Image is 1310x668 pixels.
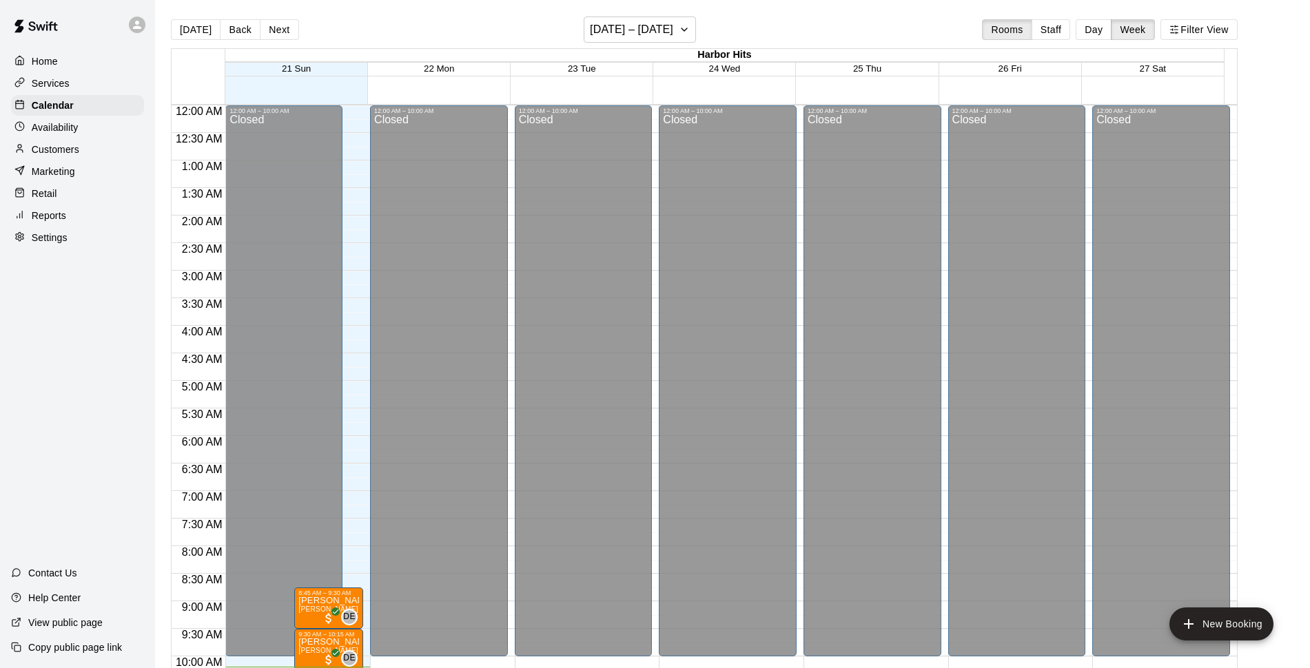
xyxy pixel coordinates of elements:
[11,117,144,138] a: Availability
[11,205,144,226] a: Reports
[229,114,338,661] div: Closed
[584,17,696,43] button: [DATE] – [DATE]
[347,650,358,667] span: Davis Engel
[347,609,358,625] span: Davis Engel
[225,49,1224,62] div: Harbor Hits
[178,601,226,613] span: 9:00 AM
[298,589,359,596] div: 8:45 AM – 9:30 AM
[663,114,792,661] div: Closed
[999,63,1022,74] button: 26 Fri
[225,105,342,656] div: 12:00 AM – 10:00 AM: Closed
[322,653,336,667] span: All customers have paid
[32,98,74,112] p: Calendar
[178,519,226,530] span: 7:30 AM
[853,63,881,74] button: 25 Thu
[1092,105,1230,656] div: 12:00 AM – 10:00 AM: Closed
[178,491,226,503] span: 7:00 AM
[709,63,741,74] span: 24 Wed
[178,381,226,393] span: 5:00 AM
[343,651,355,665] span: DE
[568,63,596,74] button: 23 Tue
[11,95,144,116] a: Calendar
[229,107,338,114] div: 12:00 AM – 10:00 AM
[178,408,226,420] span: 5:30 AM
[32,121,79,134] p: Availability
[519,114,648,661] div: Closed
[178,463,226,475] span: 6:30 AM
[282,63,311,74] button: 21 Sun
[11,227,144,248] a: Settings
[178,298,226,310] span: 3:30 AM
[11,161,144,182] a: Marketing
[178,271,226,282] span: 3:00 AM
[260,19,298,40] button: Next
[424,63,454,74] button: 22 Mon
[32,165,75,178] p: Marketing
[322,612,336,625] span: All customers have paid
[341,650,358,667] div: Davis Engel
[590,20,673,39] h6: [DATE] – [DATE]
[178,160,226,172] span: 1:00 AM
[515,105,653,656] div: 12:00 AM – 10:00 AM: Closed
[808,107,937,114] div: 12:00 AM – 10:00 AM
[948,105,1086,656] div: 12:00 AM – 10:00 AM: Closed
[172,656,226,668] span: 10:00 AM
[1169,607,1273,640] button: add
[298,647,481,654] span: [PERSON_NAME] 45-minute private pitching instruction
[1032,19,1071,40] button: Staff
[178,216,226,227] span: 2:00 AM
[982,19,1032,40] button: Rooms
[178,188,226,200] span: 1:30 AM
[32,143,79,156] p: Customers
[952,107,1082,114] div: 12:00 AM – 10:00 AM
[341,609,358,625] div: Davis Engel
[178,546,226,558] span: 8:00 AM
[1139,63,1166,74] button: 27 Sat
[178,243,226,255] span: 2:30 AM
[663,107,792,114] div: 12:00 AM – 10:00 AM
[808,114,937,661] div: Closed
[1160,19,1238,40] button: Filter View
[178,629,226,640] span: 9:30 AM
[519,107,648,114] div: 12:00 AM – 10:00 AM
[343,610,355,624] span: DE
[178,353,226,365] span: 4:30 AM
[32,209,66,222] p: Reports
[178,574,226,585] span: 8:30 AM
[178,326,226,337] span: 4:00 AM
[11,183,144,204] div: Retail
[32,54,58,68] p: Home
[659,105,797,656] div: 12:00 AM – 10:00 AM: Closed
[374,107,504,114] div: 12:00 AM – 10:00 AM
[32,76,70,90] p: Services
[172,105,226,117] span: 12:00 AM
[1096,114,1226,661] div: Closed
[11,73,144,94] a: Services
[1096,107,1226,114] div: 12:00 AM – 10:00 AM
[11,51,144,72] a: Home
[32,231,68,244] p: Settings
[374,114,504,661] div: Closed
[952,114,1082,661] div: Closed
[28,591,81,605] p: Help Center
[294,587,363,629] div: 8:45 AM – 9:30 AM: Charlie Cook
[220,19,260,40] button: Back
[28,640,122,654] p: Copy public page link
[11,139,144,160] a: Customers
[32,187,57,200] p: Retail
[370,105,508,656] div: 12:00 AM – 10:00 AM: Closed
[178,436,226,448] span: 6:00 AM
